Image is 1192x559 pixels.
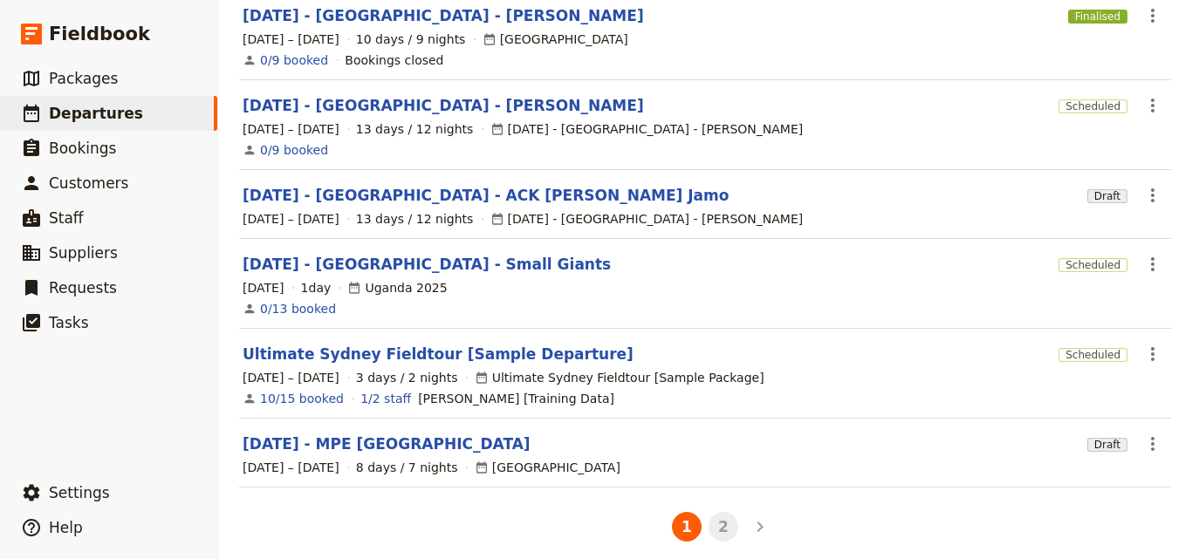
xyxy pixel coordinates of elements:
span: [DATE] [243,279,284,297]
button: Actions [1138,339,1168,369]
a: View the bookings for this departure [260,300,336,317]
span: Scheduled [1058,348,1127,362]
span: Scheduled [1058,99,1127,113]
span: Finalised [1068,10,1127,24]
span: Customers [49,174,128,192]
a: [DATE] - MPE [GEOGRAPHIC_DATA] [243,433,531,454]
span: 13 days / 12 nights [356,210,474,228]
span: Scheduled [1058,258,1127,272]
ul: Pagination [632,508,778,545]
div: [DATE] - [GEOGRAPHIC_DATA] - [PERSON_NAME] [490,210,804,228]
a: [DATE] - [GEOGRAPHIC_DATA] - [PERSON_NAME] [243,5,644,26]
a: View the bookings for this departure [260,141,328,159]
span: 8 days / 7 nights [356,459,458,476]
span: 3 days / 2 nights [356,369,458,386]
div: Ultimate Sydney Fieldtour [Sample Package] [475,369,764,386]
div: Uganda 2025 [347,279,447,297]
span: Draft [1087,438,1127,452]
span: [DATE] – [DATE] [243,369,339,386]
span: Help [49,519,83,536]
span: Settings [49,484,110,501]
a: Ultimate Sydney Fieldtour [Sample Departure] [243,344,634,365]
span: Draft [1087,189,1127,203]
span: Tasks [49,314,89,331]
a: [DATE] - [GEOGRAPHIC_DATA] - Small Giants [243,254,611,275]
button: Actions [1138,1,1168,31]
span: [DATE] – [DATE] [243,31,339,48]
span: Michael Scott [Training Data] [418,390,614,407]
button: Next [745,512,775,542]
span: [DATE] – [DATE] [243,120,339,138]
a: View the bookings for this departure [260,390,344,407]
span: 1 day [301,279,332,297]
span: 10 days / 9 nights [356,31,466,48]
button: Actions [1138,429,1168,459]
button: Actions [1138,249,1168,279]
span: Bookings [49,140,116,157]
button: 1 [672,512,702,542]
a: [DATE] - [GEOGRAPHIC_DATA] - [PERSON_NAME] [243,95,644,116]
a: View the bookings for this departure [260,51,328,69]
span: 13 days / 12 nights [356,120,474,138]
a: [DATE] - [GEOGRAPHIC_DATA] - ACK [PERSON_NAME] Jamo [243,185,729,206]
button: 2 [709,512,738,542]
span: Suppliers [49,244,118,262]
span: Requests [49,279,117,297]
span: [DATE] – [DATE] [243,459,339,476]
span: Packages [49,70,118,87]
button: Actions [1138,91,1168,120]
div: [GEOGRAPHIC_DATA] [483,31,628,48]
div: [GEOGRAPHIC_DATA] [475,459,620,476]
span: Staff [49,209,84,227]
div: Bookings closed [345,51,443,69]
span: Fieldbook [49,21,150,47]
span: [DATE] – [DATE] [243,210,339,228]
button: Actions [1138,181,1168,210]
span: Departures [49,105,143,122]
div: [DATE] - [GEOGRAPHIC_DATA] - [PERSON_NAME] [490,120,804,138]
a: 1/2 staff [360,390,411,407]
